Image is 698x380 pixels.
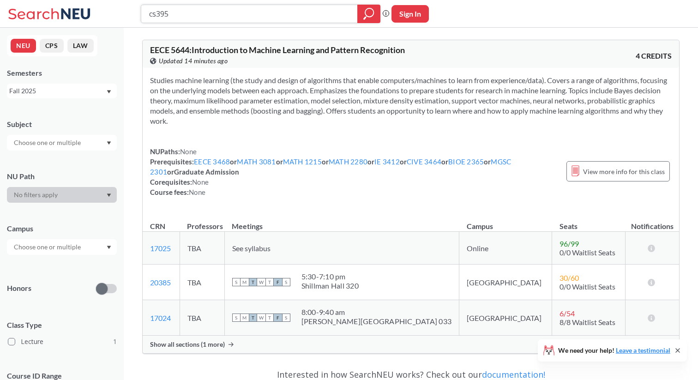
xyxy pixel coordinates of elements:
a: documentation! [482,369,545,380]
span: S [282,278,290,286]
a: 20385 [150,278,171,287]
a: BIOE 2365 [448,157,484,166]
svg: magnifying glass [363,7,374,20]
div: Fall 2025 [9,86,106,96]
th: Professors [180,212,224,232]
input: Choose one or multiple [9,241,87,253]
a: Leave a testimonial [616,346,670,354]
span: T [249,314,257,322]
div: Show all sections (1 more) [143,336,679,353]
a: EECE 3468 [194,157,230,166]
td: TBA [180,300,224,336]
span: View more info for this class [583,166,665,177]
span: Class Type [7,320,117,330]
div: Dropdown arrow [7,135,117,151]
span: T [265,314,274,322]
th: Seats [552,212,626,232]
button: LAW [67,39,94,53]
p: Honors [7,283,31,294]
a: 17024 [150,314,171,322]
span: None [180,147,197,156]
td: TBA [180,232,224,265]
div: 5:30 - 7:10 pm [301,272,359,281]
span: S [282,314,290,322]
svg: Dropdown arrow [107,90,111,94]
div: [PERSON_NAME][GEOGRAPHIC_DATA] 033 [301,317,452,326]
div: 8:00 - 9:40 am [301,308,452,317]
button: Sign In [391,5,429,23]
span: None [192,178,209,186]
svg: Dropdown arrow [107,193,111,197]
div: Subject [7,119,117,129]
a: 17025 [150,244,171,253]
span: Updated 14 minutes ago [159,56,228,66]
div: NU Path [7,171,117,181]
div: Fall 2025Dropdown arrow [7,84,117,98]
div: Campus [7,223,117,234]
span: 0/0 Waitlist Seats [560,282,615,291]
span: 8/8 Waitlist Seats [560,318,615,326]
span: None [189,188,205,196]
span: M [241,278,249,286]
div: Dropdown arrow [7,187,117,203]
span: F [274,278,282,286]
span: 30 / 60 [560,273,579,282]
th: Meetings [224,212,459,232]
div: Shillman Hall 320 [301,281,359,290]
span: T [249,278,257,286]
span: We need your help! [558,347,670,354]
td: [GEOGRAPHIC_DATA] [459,300,552,336]
section: Studies machine learning (the study and design of algorithms that enable computers/machines to le... [150,75,672,126]
span: S [232,314,241,322]
span: T [265,278,274,286]
span: 4 CREDITS [636,51,672,61]
td: [GEOGRAPHIC_DATA] [459,265,552,300]
td: TBA [180,265,224,300]
span: Show all sections (1 more) [150,340,225,349]
label: Lecture [8,336,117,348]
span: 6 / 54 [560,309,575,318]
span: 1 [113,337,117,347]
div: Dropdown arrow [7,239,117,255]
svg: Dropdown arrow [107,246,111,249]
button: CPS [40,39,64,53]
span: M [241,314,249,322]
a: MATH 2280 [329,157,367,166]
span: F [274,314,282,322]
a: IE 3412 [374,157,400,166]
th: Campus [459,212,552,232]
span: W [257,278,265,286]
span: S [232,278,241,286]
div: magnifying glass [357,5,380,23]
span: EECE 5644 : Introduction to Machine Learning and Pattern Recognition [150,45,405,55]
input: Choose one or multiple [9,137,87,148]
div: Semesters [7,68,117,78]
div: CRN [150,221,165,231]
span: 0/0 Waitlist Seats [560,248,615,257]
span: W [257,314,265,322]
input: Class, professor, course number, "phrase" [148,6,351,22]
button: NEU [11,39,36,53]
th: Notifications [626,212,679,232]
svg: Dropdown arrow [107,141,111,145]
a: MATH 1215 [283,157,322,166]
span: See syllabus [232,244,271,253]
a: CIVE 3464 [407,157,441,166]
div: NUPaths: Prerequisites: or or or or or or or or Graduate Admission Corequisites: Course fees: [150,146,557,197]
td: Online [459,232,552,265]
a: MATH 3081 [237,157,276,166]
span: 96 / 99 [560,239,579,248]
